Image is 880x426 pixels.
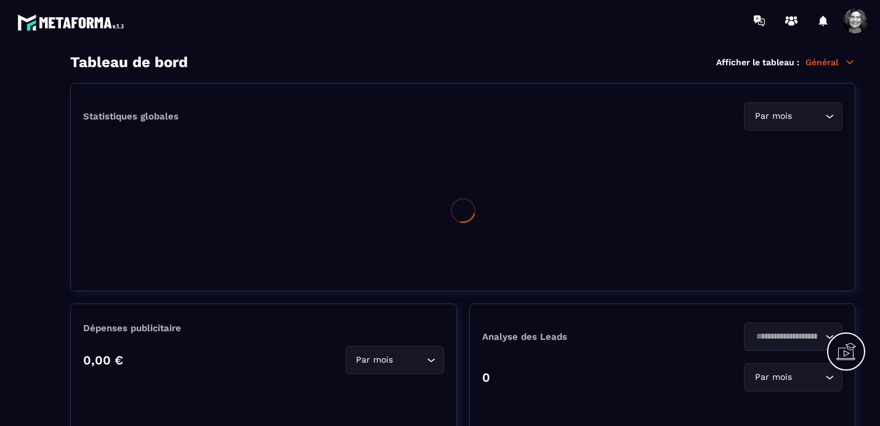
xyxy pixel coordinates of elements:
p: Afficher le tableau : [716,57,799,67]
input: Search for option [752,330,822,344]
span: Par mois [353,353,396,367]
p: 0,00 € [83,353,123,368]
p: 0 [482,370,490,385]
span: Par mois [752,371,794,384]
input: Search for option [794,110,822,123]
input: Search for option [396,353,424,367]
input: Search for option [794,371,822,384]
p: Général [805,57,855,68]
div: Search for option [345,346,444,374]
div: Search for option [744,363,842,392]
p: Dépenses publicitaire [83,323,444,334]
div: Search for option [744,323,842,351]
div: Search for option [744,102,842,131]
img: logo [17,11,128,34]
span: Par mois [752,110,794,123]
h3: Tableau de bord [70,54,188,71]
p: Analyse des Leads [482,331,663,342]
p: Statistiques globales [83,111,179,122]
